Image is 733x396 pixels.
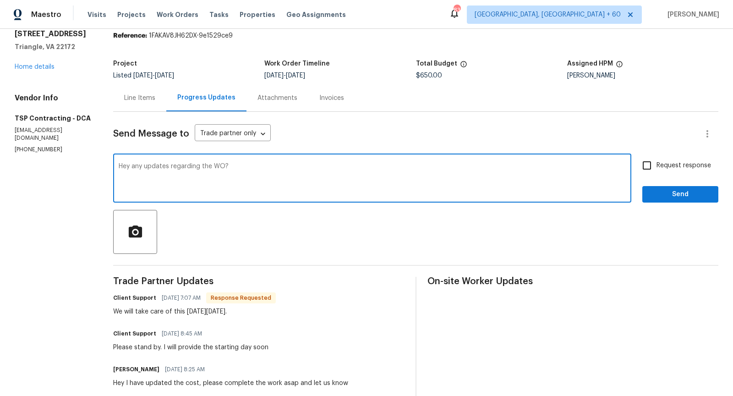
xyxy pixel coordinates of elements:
[31,10,61,19] span: Maestro
[195,126,271,142] div: Trade partner only
[117,10,146,19] span: Projects
[15,146,91,154] p: [PHONE_NUMBER]
[88,10,106,19] span: Visits
[616,60,623,72] span: The hpm assigned to this work order.
[416,72,442,79] span: $650.00
[257,93,297,103] div: Attachments
[209,11,229,18] span: Tasks
[460,60,467,72] span: The total cost of line items that have been proposed by Opendoor. This sum includes line items th...
[15,114,91,123] h5: TSP Contracting - DCA
[113,72,174,79] span: Listed
[113,343,268,352] div: Please stand by. I will provide the starting day soon
[113,277,404,286] span: Trade Partner Updates
[650,189,711,200] span: Send
[286,10,346,19] span: Geo Assignments
[15,42,91,51] h5: Triangle, VA 22172
[113,379,348,388] div: Hey I have updated the cost, please complete the work asap and let us know
[162,329,202,338] span: [DATE] 8:45 AM
[15,93,91,103] h4: Vendor Info
[319,93,344,103] div: Invoices
[177,93,235,102] div: Progress Updates
[157,10,198,19] span: Work Orders
[113,31,718,40] div: 1FAKAV8JH62DX-9e1529ce9
[113,293,156,302] h6: Client Support
[15,64,55,70] a: Home details
[454,5,460,15] div: 830
[15,126,91,142] p: [EMAIL_ADDRESS][DOMAIN_NAME]
[475,10,621,19] span: [GEOGRAPHIC_DATA], [GEOGRAPHIC_DATA] + 60
[113,60,137,67] h5: Project
[427,277,718,286] span: On-site Worker Updates
[264,72,284,79] span: [DATE]
[567,60,613,67] h5: Assigned HPM
[642,186,718,203] button: Send
[664,10,719,19] span: [PERSON_NAME]
[207,293,275,302] span: Response Requested
[165,365,205,374] span: [DATE] 8:25 AM
[133,72,174,79] span: -
[155,72,174,79] span: [DATE]
[113,365,159,374] h6: [PERSON_NAME]
[113,329,156,338] h6: Client Support
[240,10,275,19] span: Properties
[113,307,276,316] div: We will take care of this [DATE][DATE].
[124,93,155,103] div: Line Items
[416,60,457,67] h5: Total Budget
[133,72,153,79] span: [DATE]
[113,129,189,138] span: Send Message to
[656,161,711,170] span: Request response
[264,72,305,79] span: -
[113,33,147,39] b: Reference:
[264,60,330,67] h5: Work Order Timeline
[286,72,305,79] span: [DATE]
[15,29,91,38] h2: [STREET_ADDRESS]
[162,293,201,302] span: [DATE] 7:07 AM
[567,72,718,79] div: [PERSON_NAME]
[119,163,626,195] textarea: Hey any updates regarding the WO?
